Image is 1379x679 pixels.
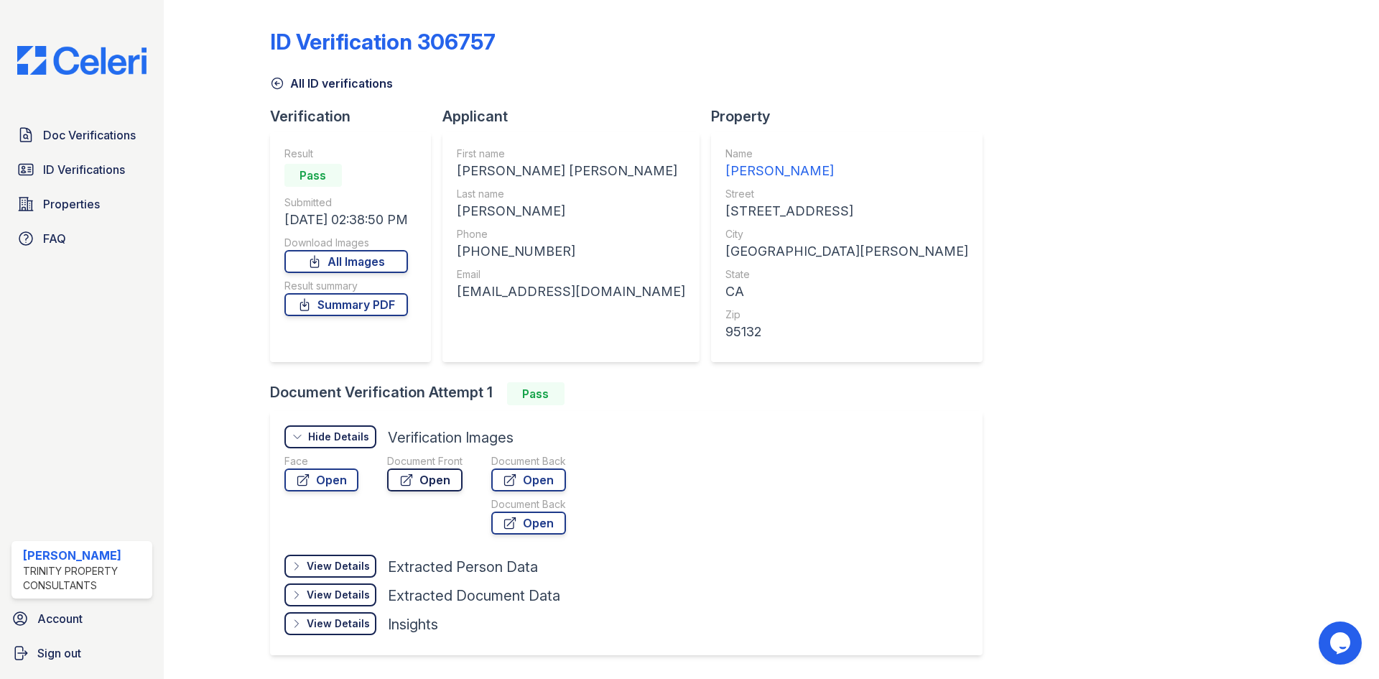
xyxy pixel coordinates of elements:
[270,106,442,126] div: Verification
[711,106,994,126] div: Property
[491,454,566,468] div: Document Back
[725,161,968,181] div: [PERSON_NAME]
[284,250,408,273] a: All Images
[11,224,152,253] a: FAQ
[457,187,685,201] div: Last name
[284,147,408,161] div: Result
[43,195,100,213] span: Properties
[284,279,408,293] div: Result summary
[6,639,158,668] a: Sign out
[725,147,968,161] div: Name
[725,187,968,201] div: Street
[507,382,565,405] div: Pass
[43,126,136,144] span: Doc Verifications
[1319,622,1365,665] iframe: chat widget
[457,267,685,282] div: Email
[457,227,685,241] div: Phone
[270,75,393,92] a: All ID verifications
[388,586,560,606] div: Extracted Document Data
[725,282,968,302] div: CA
[387,468,463,491] a: Open
[284,293,408,316] a: Summary PDF
[23,564,147,593] div: Trinity Property Consultants
[37,645,81,662] span: Sign out
[37,610,83,627] span: Account
[491,512,566,535] a: Open
[284,195,408,210] div: Submitted
[284,454,358,468] div: Face
[725,201,968,221] div: [STREET_ADDRESS]
[6,46,158,75] img: CE_Logo_Blue-a8612792a0a2168367f1c8372b55b34899dd931a85d93a1a3d3e32e68fde9ad4.png
[725,241,968,262] div: [GEOGRAPHIC_DATA][PERSON_NAME]
[457,282,685,302] div: [EMAIL_ADDRESS][DOMAIN_NAME]
[11,155,152,184] a: ID Verifications
[43,161,125,178] span: ID Verifications
[284,236,408,250] div: Download Images
[725,322,968,342] div: 95132
[388,557,538,577] div: Extracted Person Data
[11,121,152,149] a: Doc Verifications
[725,227,968,241] div: City
[491,468,566,491] a: Open
[43,230,66,247] span: FAQ
[457,147,685,161] div: First name
[6,604,158,633] a: Account
[725,147,968,181] a: Name [PERSON_NAME]
[387,454,463,468] div: Document Front
[270,29,496,55] div: ID Verification 306757
[284,468,358,491] a: Open
[307,588,370,602] div: View Details
[307,616,370,631] div: View Details
[388,614,438,634] div: Insights
[284,164,342,187] div: Pass
[11,190,152,218] a: Properties
[442,106,711,126] div: Applicant
[457,161,685,181] div: [PERSON_NAME] [PERSON_NAME]
[725,267,968,282] div: State
[270,382,994,405] div: Document Verification Attempt 1
[388,428,514,448] div: Verification Images
[457,201,685,221] div: [PERSON_NAME]
[284,210,408,230] div: [DATE] 02:38:50 PM
[457,241,685,262] div: [PHONE_NUMBER]
[725,308,968,322] div: Zip
[23,547,147,564] div: [PERSON_NAME]
[491,497,566,512] div: Document Back
[308,430,369,444] div: Hide Details
[307,559,370,573] div: View Details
